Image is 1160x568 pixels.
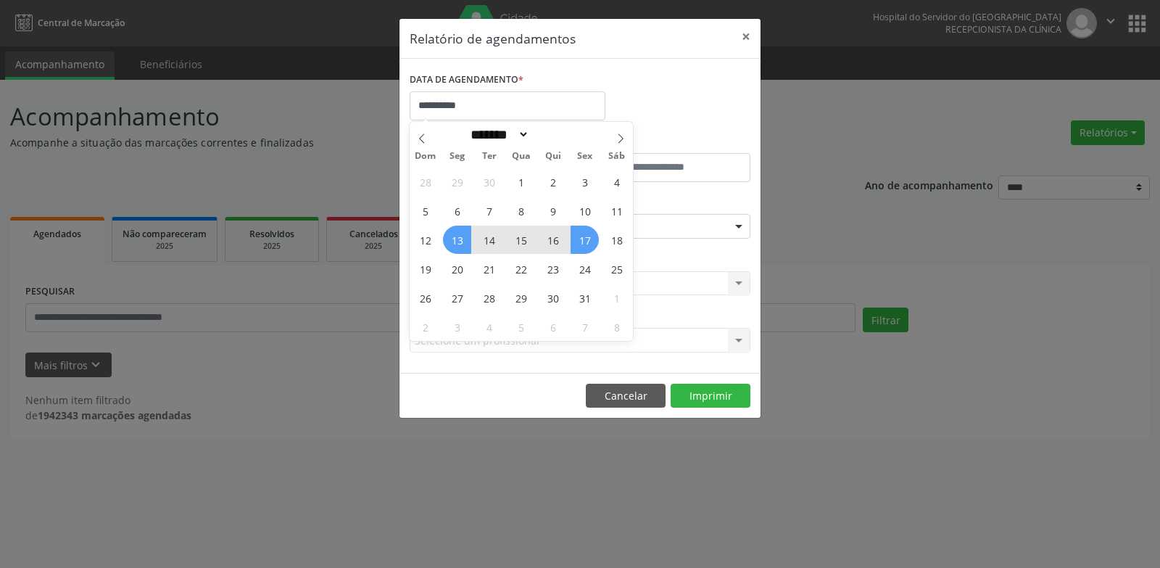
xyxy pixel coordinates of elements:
[443,255,471,283] span: Outubro 20, 2025
[507,197,535,225] span: Outubro 8, 2025
[443,197,471,225] span: Outubro 6, 2025
[601,152,633,161] span: Sáb
[443,284,471,312] span: Outubro 27, 2025
[602,197,631,225] span: Outubro 11, 2025
[571,313,599,341] span: Novembro 7, 2025
[602,255,631,283] span: Outubro 25, 2025
[473,152,505,161] span: Ter
[507,255,535,283] span: Outubro 22, 2025
[442,152,473,161] span: Seg
[411,168,439,196] span: Setembro 28, 2025
[602,313,631,341] span: Novembro 8, 2025
[602,284,631,312] span: Novembro 1, 2025
[443,168,471,196] span: Setembro 29, 2025
[602,226,631,254] span: Outubro 18, 2025
[539,284,567,312] span: Outubro 30, 2025
[529,127,577,142] input: Year
[443,226,471,254] span: Outubro 13, 2025
[602,168,631,196] span: Outubro 4, 2025
[475,226,503,254] span: Outubro 14, 2025
[584,131,750,153] label: ATÉ
[475,168,503,196] span: Setembro 30, 2025
[507,284,535,312] span: Outubro 29, 2025
[539,197,567,225] span: Outubro 9, 2025
[475,284,503,312] span: Outubro 28, 2025
[539,226,567,254] span: Outubro 16, 2025
[539,168,567,196] span: Outubro 2, 2025
[671,384,750,408] button: Imprimir
[475,197,503,225] span: Outubro 7, 2025
[475,255,503,283] span: Outubro 21, 2025
[732,19,761,54] button: Close
[411,313,439,341] span: Novembro 2, 2025
[411,255,439,283] span: Outubro 19, 2025
[475,313,503,341] span: Novembro 4, 2025
[505,152,537,161] span: Qua
[465,127,529,142] select: Month
[410,69,523,91] label: DATA DE AGENDAMENTO
[411,197,439,225] span: Outubro 5, 2025
[507,313,535,341] span: Novembro 5, 2025
[411,284,439,312] span: Outubro 26, 2025
[507,226,535,254] span: Outubro 15, 2025
[539,255,567,283] span: Outubro 23, 2025
[411,226,439,254] span: Outubro 12, 2025
[571,226,599,254] span: Outubro 17, 2025
[410,29,576,48] h5: Relatório de agendamentos
[507,168,535,196] span: Outubro 1, 2025
[586,384,666,408] button: Cancelar
[410,152,442,161] span: Dom
[571,284,599,312] span: Outubro 31, 2025
[443,313,471,341] span: Novembro 3, 2025
[539,313,567,341] span: Novembro 6, 2025
[571,197,599,225] span: Outubro 10, 2025
[571,255,599,283] span: Outubro 24, 2025
[569,152,601,161] span: Sex
[537,152,569,161] span: Qui
[571,168,599,196] span: Outubro 3, 2025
